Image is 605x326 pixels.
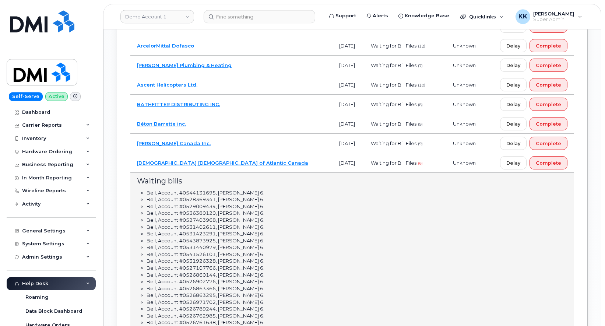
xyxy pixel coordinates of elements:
[147,203,567,210] li: Bell, Account #0529009434, [PERSON_NAME] 6.
[147,319,567,326] li: Bell, Account #0526761638, [PERSON_NAME] 6.
[147,251,567,258] li: Bell, Account #0541526101, [PERSON_NAME] 6.
[500,98,527,111] button: Delay
[536,120,561,127] span: Complete
[361,8,393,23] a: Alerts
[393,8,454,23] a: Knowledge Base
[137,160,308,166] a: [DEMOGRAPHIC_DATA] [DEMOGRAPHIC_DATA] of Atlantic Canada
[147,224,567,231] li: Bell, Account #0531402611, [PERSON_NAME] 6.
[453,101,476,107] span: Unknown
[500,117,527,130] button: Delay
[405,12,449,20] span: Knowledge Base
[137,62,232,68] a: [PERSON_NAME] Plumbing & Heating
[335,12,356,20] span: Support
[536,140,561,147] span: Complete
[333,134,365,153] td: [DATE]
[137,101,220,107] a: BATHFITTER DISTRIBUTING INC.
[506,160,520,166] span: Delay
[371,160,416,166] span: Waiting for Bill Files
[371,121,416,127] span: Waiting for Bill Files
[510,9,587,24] div: Kristin Kammer-Grossman
[147,230,567,237] li: Bell, Account #0531423291, [PERSON_NAME] 6.
[533,17,574,22] span: Super Admin
[418,102,423,107] span: (8)
[506,120,520,127] span: Delay
[147,299,567,306] li: Bell, Account #0526971702, [PERSON_NAME] 6.
[333,75,365,95] td: [DATE]
[418,83,425,88] span: (10)
[147,285,567,292] li: Bell, Account #0526863366, [PERSON_NAME] 6.
[500,78,527,91] button: Delay
[324,8,361,23] a: Support
[536,42,561,49] span: Complete
[453,82,476,88] span: Unknown
[371,43,416,49] span: Waiting for Bill Files
[204,10,315,23] input: Find something...
[506,42,520,49] span: Delay
[506,81,520,88] span: Delay
[530,137,567,150] button: Complete
[371,62,416,68] span: Waiting for Bill Files
[333,153,365,173] td: [DATE]
[455,9,509,24] div: Quicklinks
[418,44,425,49] span: (12)
[500,156,527,169] button: Delay
[147,237,567,244] li: Bell, Account #0543873925, [PERSON_NAME] 6.
[371,101,416,107] span: Waiting for Bill Files
[147,189,567,196] li: Bell, Account #0544131695, [PERSON_NAME] 6.
[418,141,423,146] span: (9)
[530,117,567,130] button: Complete
[530,78,567,91] button: Complete
[418,161,423,166] span: (6)
[147,210,567,217] li: Bell, Account #0536380120, [PERSON_NAME] 6.
[518,12,527,21] span: KK
[333,95,365,114] td: [DATE]
[500,59,527,72] button: Delay
[536,101,561,108] span: Complete
[137,82,197,88] a: Ascent Helicopters Ltd.
[137,176,567,186] div: Waiting bills
[147,257,567,264] li: Bell, Account #0531926328, [PERSON_NAME] 6.
[147,244,567,251] li: Bell, Account #0531440979, [PERSON_NAME] 6.
[533,11,574,17] span: [PERSON_NAME]
[147,292,567,299] li: Bell, Account #0526863295, [PERSON_NAME] 6.
[506,62,520,69] span: Delay
[147,264,567,271] li: Bell, Account #0527107766, [PERSON_NAME] 6.
[137,121,186,127] a: Béton Barrette inc.
[147,196,567,203] li: Bell, Account #0528369341, [PERSON_NAME] 6.
[418,122,423,127] span: (9)
[418,63,423,68] span: (7)
[147,278,567,285] li: Bell, Account #0526902776, [PERSON_NAME] 6.
[333,36,365,56] td: [DATE]
[453,62,476,68] span: Unknown
[453,43,476,49] span: Unknown
[506,101,520,108] span: Delay
[137,140,211,146] a: [PERSON_NAME] Canada Inc.
[530,156,567,169] button: Complete
[120,10,194,23] a: Demo Account 1
[333,56,365,75] td: [DATE]
[333,114,365,134] td: [DATE]
[530,39,567,52] button: Complete
[530,59,567,72] button: Complete
[373,12,388,20] span: Alerts
[536,81,561,88] span: Complete
[453,121,476,127] span: Unknown
[530,98,567,111] button: Complete
[506,140,520,147] span: Delay
[147,217,567,224] li: Bell, Account #0527403968, [PERSON_NAME] 6.
[469,14,496,20] span: Quicklinks
[137,43,194,49] a: ArcelorMittal Dofasco
[147,312,567,319] li: Bell, Account #0526762985, [PERSON_NAME] 6.
[371,82,416,88] span: Waiting for Bill Files
[453,160,476,166] span: Unknown
[536,62,561,69] span: Complete
[147,305,567,312] li: Bell, Account #0526789244, [PERSON_NAME] 6.
[536,160,561,166] span: Complete
[371,140,416,146] span: Waiting for Bill Files
[500,39,527,52] button: Delay
[147,271,567,278] li: Bell, Account #0526860144, [PERSON_NAME] 6.
[453,140,476,146] span: Unknown
[500,137,527,150] button: Delay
